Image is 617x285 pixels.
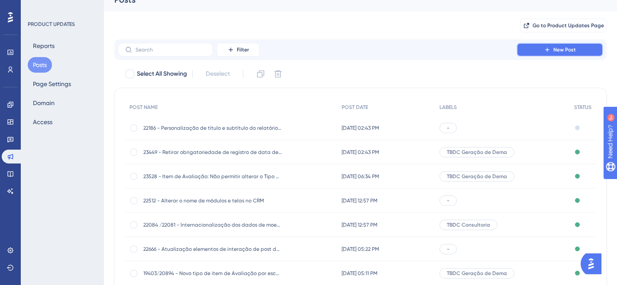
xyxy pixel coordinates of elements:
span: TBDC Consultoria [447,221,490,228]
span: - [447,125,449,131]
span: [DATE] 02:43 PM [342,125,379,131]
span: [DATE] 05:22 PM [342,246,379,253]
span: [DATE] 12:57 PM [342,197,378,204]
span: TBDC Geração de Dema [447,149,507,156]
span: TBDC Geração de Dema [447,270,507,277]
button: Access [28,114,58,130]
span: Filter [237,46,249,53]
span: 22512 - Alterar o nome de módulos e telas no CRM [143,197,282,204]
span: Select All Showing [137,69,187,79]
span: - [447,197,449,204]
span: 23449 - Retirar obrigatoriedade de registro de data de colheita para informar a produtividade na ... [143,149,282,156]
button: Reports [28,38,60,54]
button: Filter [216,43,260,57]
span: TBDC Geração de Dema [447,173,507,180]
span: Deselect [206,69,230,79]
span: 22666 - Atualização elementos de interação de post da Timeline [143,246,282,253]
span: New Post [553,46,576,53]
button: New Post [517,43,603,57]
iframe: UserGuiding AI Assistant Launcher [581,251,607,277]
span: 23528 - Item de Avaliação: Não permitir alterar o Tipo de Apontamento após criado [143,173,282,180]
span: - [447,246,449,253]
div: 9+ [59,4,64,11]
span: STATUS [574,104,591,111]
span: [DATE] 02:43 PM [342,149,379,156]
button: Page Settings [28,76,76,92]
span: Need Help? [20,2,54,13]
button: Go to Product Updates Page [520,19,607,32]
span: Go to Product Updates Page [533,22,604,29]
span: [DATE] 12:57 PM [342,221,378,228]
div: PRODUCT UPDATES [28,21,75,28]
span: 22084 /22081 - Internacionalização dos dados de moeda, área e densidade de plantio [143,221,282,228]
span: 22186 - Personalização de título e subtítulo do relatório de visitas - Consultoria [143,125,282,131]
span: [DATE] 05:11 PM [342,270,378,277]
button: Domain [28,95,60,111]
span: 19403/20894 - Novo tipo de item de Avaliação por escala [143,270,282,277]
span: POST DATE [342,104,368,111]
input: Search [136,47,206,53]
span: POST NAME [129,104,158,111]
button: Posts [28,57,52,73]
button: Deselect [198,66,238,82]
span: [DATE] 06:34 PM [342,173,379,180]
span: LABELS [439,104,457,111]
